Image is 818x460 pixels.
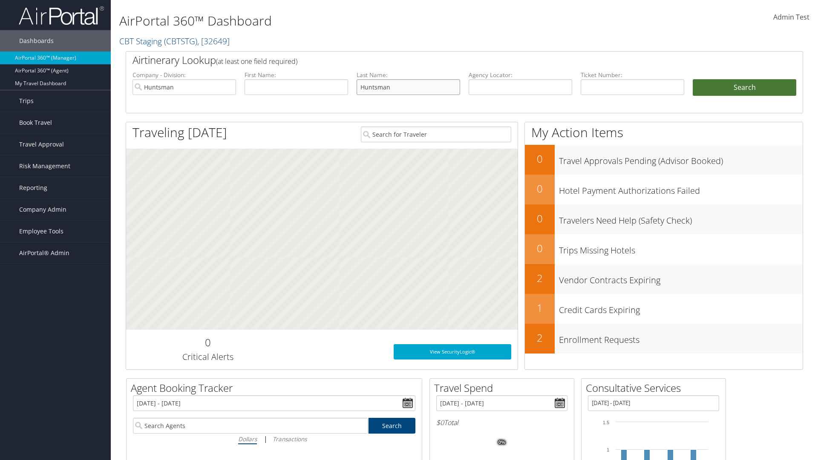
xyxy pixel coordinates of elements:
[525,294,803,324] a: 1Credit Cards Expiring
[132,124,227,141] h1: Traveling [DATE]
[693,79,796,96] button: Search
[469,71,572,79] label: Agency Locator:
[19,199,66,220] span: Company Admin
[19,134,64,155] span: Travel Approval
[525,211,555,226] h2: 0
[525,124,803,141] h1: My Action Items
[607,447,609,452] tspan: 1
[581,71,684,79] label: Ticket Number:
[19,6,104,26] img: airportal-logo.png
[525,204,803,234] a: 0Travelers Need Help (Safety Check)
[559,330,803,346] h3: Enrollment Requests
[164,35,197,47] span: ( CBTSTG )
[603,420,609,425] tspan: 1.5
[132,335,283,350] h2: 0
[394,344,511,359] a: View SecurityLogic®
[19,30,54,52] span: Dashboards
[434,381,574,395] h2: Travel Spend
[525,301,555,315] h2: 1
[525,234,803,264] a: 0Trips Missing Hotels
[238,435,257,443] i: Dollars
[525,331,555,345] h2: 2
[19,221,63,242] span: Employee Tools
[132,351,283,363] h3: Critical Alerts
[216,57,297,66] span: (at least one field required)
[559,151,803,167] h3: Travel Approvals Pending (Advisor Booked)
[525,175,803,204] a: 0Hotel Payment Authorizations Failed
[525,145,803,175] a: 0Travel Approvals Pending (Advisor Booked)
[133,434,415,444] div: |
[773,4,809,31] a: Admin Test
[773,12,809,22] span: Admin Test
[357,71,460,79] label: Last Name:
[273,435,307,443] i: Transactions
[436,418,567,427] h6: Total
[525,264,803,294] a: 2Vendor Contracts Expiring
[119,35,230,47] a: CBT Staging
[559,210,803,227] h3: Travelers Need Help (Safety Check)
[586,381,726,395] h2: Consultative Services
[559,181,803,197] h3: Hotel Payment Authorizations Failed
[133,418,368,434] input: Search Agents
[19,155,70,177] span: Risk Management
[131,381,422,395] h2: Agent Booking Tracker
[525,271,555,285] h2: 2
[245,71,348,79] label: First Name:
[369,418,416,434] a: Search
[498,440,505,445] tspan: 0%
[197,35,230,47] span: , [ 32649 ]
[132,53,740,67] h2: Airtinerary Lookup
[19,177,47,198] span: Reporting
[525,152,555,166] h2: 0
[525,241,555,256] h2: 0
[19,242,69,264] span: AirPortal® Admin
[361,126,511,142] input: Search for Traveler
[559,240,803,256] h3: Trips Missing Hotels
[119,12,579,30] h1: AirPortal 360™ Dashboard
[559,300,803,316] h3: Credit Cards Expiring
[559,270,803,286] h3: Vendor Contracts Expiring
[525,324,803,354] a: 2Enrollment Requests
[436,418,444,427] span: $0
[525,181,555,196] h2: 0
[19,90,34,112] span: Trips
[132,71,236,79] label: Company - Division:
[19,112,52,133] span: Book Travel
